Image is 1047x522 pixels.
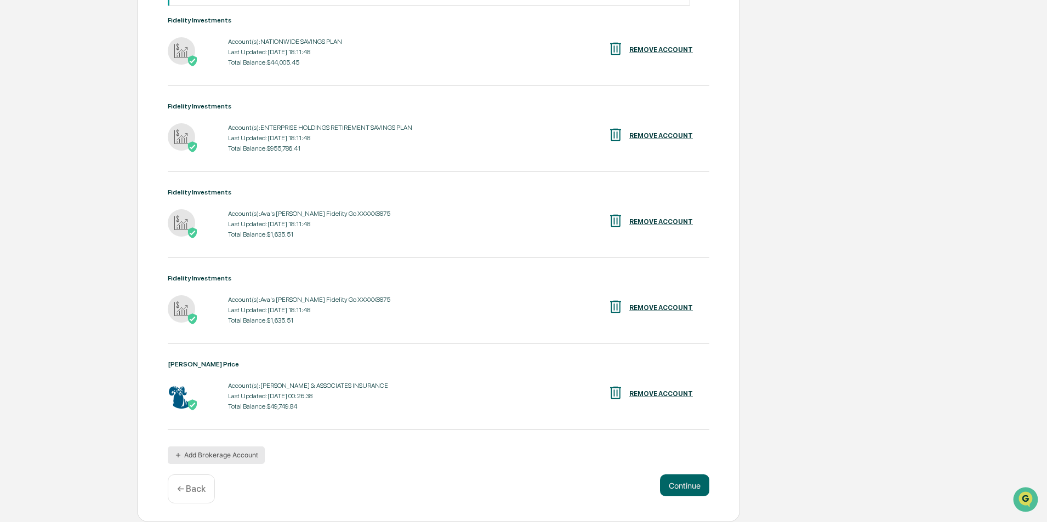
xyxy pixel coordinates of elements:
span: Preclearance [22,138,71,149]
div: Total Balance: $1,635.51 [228,231,390,238]
div: Last Updated: [DATE] 18:11:48 [228,134,412,142]
img: 1746055101610-c473b297-6a78-478c-a979-82029cc54cd1 [11,84,31,104]
div: Last Updated: [DATE] 00:26:38 [228,392,388,400]
img: Fidelity Investments - Active [168,295,195,323]
div: REMOVE ACCOUNT [629,390,693,398]
div: Total Balance: $955,786.41 [228,145,412,152]
div: Fidelity Investments [168,274,709,282]
a: 🔎Data Lookup [7,154,73,174]
span: Attestations [90,138,136,149]
a: Powered byPylon [77,185,133,194]
img: T. Rowe Price - Active [168,381,195,409]
img: Active [187,227,198,238]
div: Last Updated: [DATE] 18:11:48 [228,220,390,228]
div: REMOVE ACCOUNT [629,218,693,226]
img: Active [187,399,198,410]
div: 🔎 [11,160,20,169]
div: Fidelity Investments [168,102,709,110]
div: Account(s): NATIONWIDE SAVINGS PLAN [228,38,342,45]
iframe: Open customer support [1012,486,1042,515]
div: REMOVE ACCOUNT [629,46,693,54]
div: Total Balance: $44,005.45 [228,59,342,66]
img: Active [187,313,198,324]
div: REMOVE ACCOUNT [629,132,693,140]
span: Data Lookup [22,159,69,170]
p: ← Back [177,484,206,494]
div: Total Balance: $49,749.84 [228,403,388,410]
button: Start new chat [186,87,200,100]
img: Active [187,55,198,66]
img: REMOVE ACCOUNT [607,127,624,143]
div: [PERSON_NAME] Price [168,360,709,368]
img: Fidelity Investments - Active [168,37,195,65]
img: REMOVE ACCOUNT [607,385,624,401]
p: How can we help? [11,23,200,41]
div: Total Balance: $1,635.51 [228,317,390,324]
div: Account(s): ENTERPRISE HOLDINGS RETIREMENT SAVINGS PLAN [228,124,412,131]
div: We're available if you need us! [37,95,139,104]
div: Start new chat [37,84,180,95]
div: 🖐️ [11,139,20,148]
div: Fidelity Investments [168,188,709,196]
div: Last Updated: [DATE] 18:11:48 [228,306,390,314]
img: REMOVE ACCOUNT [607,41,624,57]
img: Fidelity Investments - Active [168,123,195,151]
img: Active [187,141,198,152]
img: REMOVE ACCOUNT [607,299,624,315]
div: Account(s): [PERSON_NAME] & ASSOCIATES INSURANCE [228,382,388,389]
div: REMOVE ACCOUNT [629,304,693,312]
div: Last Updated: [DATE] 18:11:48 [228,48,342,56]
button: Add Brokerage Account [168,446,265,464]
div: 🗄️ [79,139,88,148]
img: REMOVE ACCOUNT [607,213,624,229]
div: Account(s): Ava's [PERSON_NAME] Fidelity Go XXXXX8875 [228,296,390,303]
button: Continue [660,474,709,496]
a: 🖐️Preclearance [7,134,75,153]
div: Fidelity Investments [168,16,709,24]
a: 🗄️Attestations [75,134,140,153]
div: Account(s): Ava's [PERSON_NAME] Fidelity Go XXXXX8875 [228,210,390,217]
img: Fidelity Investments - Active [168,209,195,237]
span: Pylon [109,186,133,194]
